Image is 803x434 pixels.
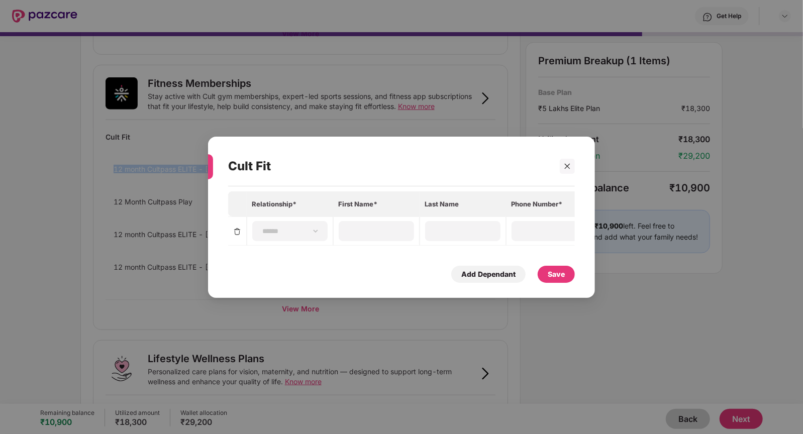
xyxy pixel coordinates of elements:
span: close [564,162,571,169]
div: Add Dependant [461,268,516,279]
div: Cult Fit [228,147,546,186]
th: Last Name [420,191,506,216]
th: First Name* [333,191,420,216]
div: Save [548,268,565,279]
th: Relationship* [247,191,333,216]
img: svg+xml;base64,PHN2ZyBpZD0iRGVsZXRlLTMyeDMyIiB4bWxucz0iaHR0cDovL3d3dy53My5vcmcvMjAwMC9zdmciIHdpZH... [233,228,241,236]
th: Phone Number* [506,191,592,216]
